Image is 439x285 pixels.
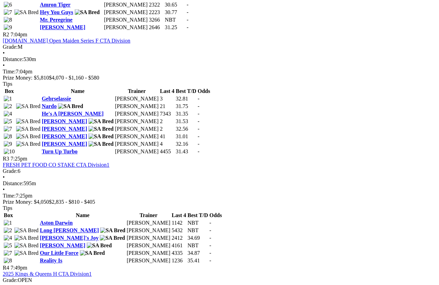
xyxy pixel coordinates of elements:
[49,199,95,205] span: $2,835 - $810 - $405
[40,2,70,8] a: Amron Tiger
[3,38,130,44] a: [DOMAIN_NAME] Open Maiden Series F CTA Division
[149,9,164,16] td: 2223
[187,257,209,264] td: 35.41
[88,133,114,140] img: SA Bred
[40,220,73,226] a: Aston Darwin
[171,242,187,249] td: 4161
[187,17,188,23] span: -
[3,69,436,75] div: 7:04pm
[3,62,5,68] span: •
[4,212,13,218] span: Box
[14,227,39,234] img: SA Bred
[209,212,222,219] th: Odds
[198,111,199,117] span: -
[104,16,148,23] td: [PERSON_NAME]
[126,235,170,241] td: [PERSON_NAME]
[4,2,12,8] img: 6
[4,103,12,109] img: 2
[176,133,197,140] td: 31.01
[115,118,159,125] td: [PERSON_NAME]
[4,250,12,256] img: 7
[4,149,15,155] img: 10
[3,56,23,62] span: Distance:
[187,219,209,226] td: NBT
[171,212,187,219] th: Last 4
[40,9,73,15] a: Hey You Guys
[159,126,175,132] td: 2
[149,24,164,31] td: 2646
[115,110,159,117] td: [PERSON_NAME]
[16,141,40,147] img: SA Bred
[115,103,159,110] td: [PERSON_NAME]
[210,242,211,248] span: -
[14,9,39,15] img: SA Bred
[4,235,12,241] img: 4
[4,126,12,132] img: 7
[126,227,170,234] td: [PERSON_NAME]
[42,118,87,124] a: [PERSON_NAME]
[14,242,39,249] img: SA Bred
[3,174,5,180] span: •
[4,9,12,15] img: 7
[126,219,170,226] td: [PERSON_NAME]
[104,9,148,16] td: [PERSON_NAME]
[126,242,170,249] td: [PERSON_NAME]
[159,88,175,95] th: Last 4
[11,32,27,37] span: 7:04pm
[115,141,159,147] td: [PERSON_NAME]
[115,95,159,102] td: [PERSON_NAME]
[159,110,175,117] td: 7343
[3,180,436,187] div: 595m
[3,193,436,199] div: 7:25pm
[187,212,209,219] th: Best T/D
[14,250,39,256] img: SA Bred
[100,227,125,234] img: SA Bred
[149,1,164,8] td: 2322
[176,126,197,132] td: 32.56
[159,95,175,102] td: 3
[40,250,78,256] a: Our Little Force
[16,133,40,140] img: SA Bred
[16,103,40,109] img: SA Bred
[40,24,85,30] a: [PERSON_NAME]
[4,141,12,147] img: 9
[187,227,209,234] td: NBT
[3,56,436,62] div: 530m
[115,126,159,132] td: [PERSON_NAME]
[104,1,148,8] td: [PERSON_NAME]
[115,148,159,155] td: [PERSON_NAME]
[176,148,197,155] td: 31.43
[171,257,187,264] td: 1236
[3,44,436,50] div: M
[100,235,125,241] img: SA Bred
[159,141,175,147] td: 4
[176,95,197,102] td: 32.81
[176,88,197,95] th: Best T/D
[11,156,27,162] span: 7:25pm
[159,118,175,125] td: 2
[3,277,18,283] span: Grade:
[42,111,104,117] a: He's A [PERSON_NAME]
[197,88,210,95] th: Odds
[210,220,211,226] span: -
[187,250,209,257] td: 34.87
[3,75,436,81] div: Prize Money: $5,810
[4,96,12,102] img: 1
[40,235,98,241] a: [PERSON_NAME]'s Joy
[3,162,109,168] a: FRESH PET FOOD CO STAKE CTA Division1
[187,24,188,30] span: -
[187,235,209,241] td: 34.69
[42,126,87,132] a: [PERSON_NAME]
[42,149,78,154] a: Turn Up Turbo
[210,227,211,233] span: -
[126,257,170,264] td: [PERSON_NAME]
[88,141,114,147] img: SA Bred
[3,180,23,186] span: Distance:
[149,16,164,23] td: 3266
[187,2,188,8] span: -
[198,96,199,102] span: -
[40,227,99,233] a: Long [PERSON_NAME]
[40,17,72,23] a: Mr. Peregrine
[198,133,199,139] span: -
[210,258,211,263] span: -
